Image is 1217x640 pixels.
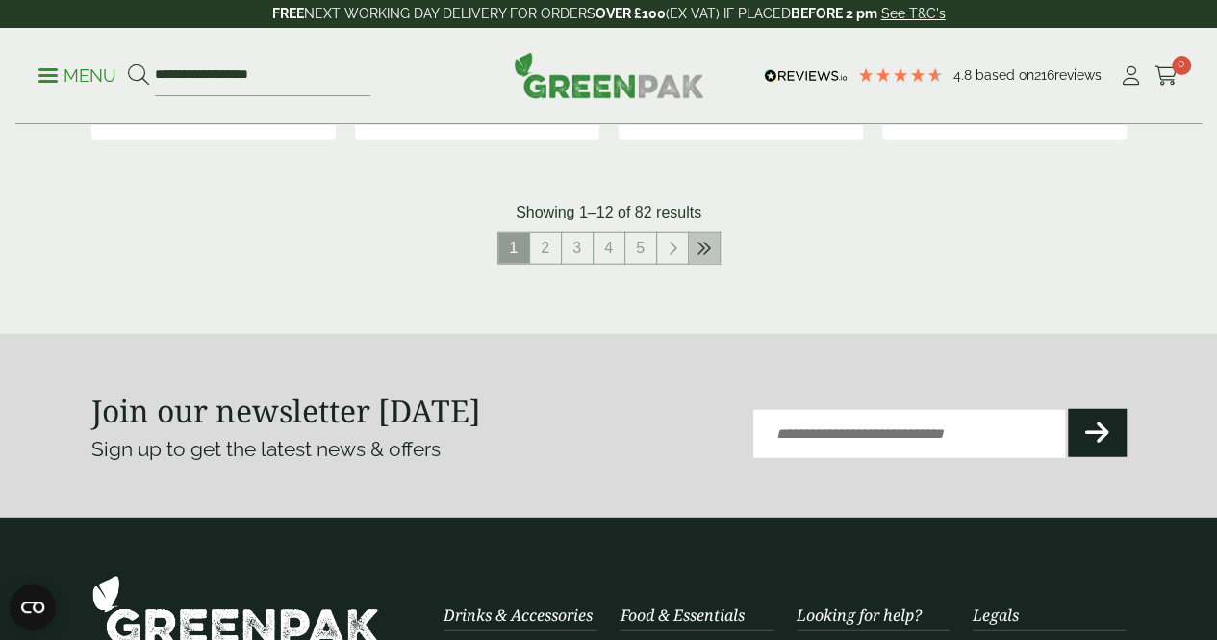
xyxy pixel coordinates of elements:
span: 4.8 [953,67,976,83]
strong: FREE [272,6,304,21]
span: reviews [1054,67,1102,83]
a: 2 [530,233,561,264]
strong: OVER £100 [596,6,666,21]
span: 1 [498,233,529,264]
p: Sign up to get the latest news & offers [91,434,557,465]
div: 4.79 Stars [857,66,944,84]
span: Based on [976,67,1034,83]
i: Cart [1154,66,1179,86]
p: Showing 1–12 of 82 results [516,201,701,224]
a: Menu [38,64,116,84]
span: 216 [1034,67,1054,83]
a: 0 [1154,62,1179,90]
strong: BEFORE 2 pm [791,6,877,21]
i: My Account [1119,66,1143,86]
span: 0 [1172,56,1191,75]
strong: Join our newsletter [DATE] [91,390,481,431]
img: REVIEWS.io [764,69,848,83]
a: 4 [594,233,624,264]
img: GreenPak Supplies [514,52,704,98]
a: See T&C's [881,6,946,21]
button: Open CMP widget [10,584,56,630]
a: 3 [562,233,593,264]
a: 5 [625,233,656,264]
p: Menu [38,64,116,88]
